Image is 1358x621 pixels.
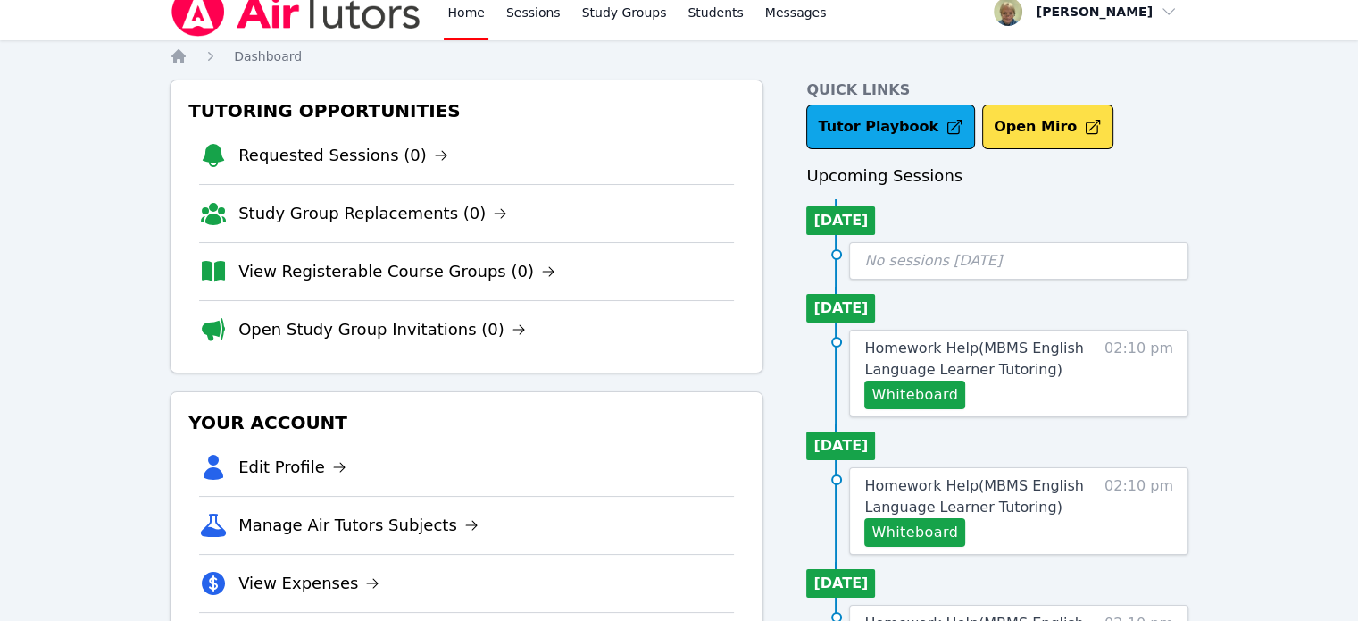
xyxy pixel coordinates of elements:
a: Study Group Replacements (0) [238,201,507,226]
a: Dashboard [234,47,302,65]
a: Manage Air Tutors Subjects [238,513,479,538]
span: 02:10 pm [1104,475,1173,547]
span: Messages [765,4,827,21]
a: Homework Help(MBMS English Language Learner Tutoring) [864,475,1096,518]
h3: Tutoring Opportunities [185,95,748,127]
a: Edit Profile [238,455,346,480]
a: Open Study Group Invitations (0) [238,317,526,342]
h3: Your Account [185,407,748,439]
nav: Breadcrumb [170,47,1188,65]
a: Requested Sessions (0) [238,143,448,168]
h3: Upcoming Sessions [806,164,1188,189]
span: Homework Help ( MBMS English Language Learner Tutoring ) [864,340,1083,378]
li: [DATE] [806,294,875,323]
a: View Expenses [238,571,379,596]
h4: Quick Links [806,80,1188,101]
a: Homework Help(MBMS English Language Learner Tutoring) [864,338,1096,381]
li: [DATE] [806,569,875,598]
button: Whiteboard [864,381,965,409]
span: Dashboard [234,49,302,63]
span: No sessions [DATE] [864,252,1002,269]
li: [DATE] [806,206,875,235]
li: [DATE] [806,432,875,460]
span: Homework Help ( MBMS English Language Learner Tutoring ) [864,477,1083,516]
button: Open Miro [982,105,1113,149]
span: 02:10 pm [1104,338,1173,409]
a: Tutor Playbook [806,105,975,149]
button: Whiteboard [864,518,965,547]
a: View Registerable Course Groups (0) [238,259,555,284]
